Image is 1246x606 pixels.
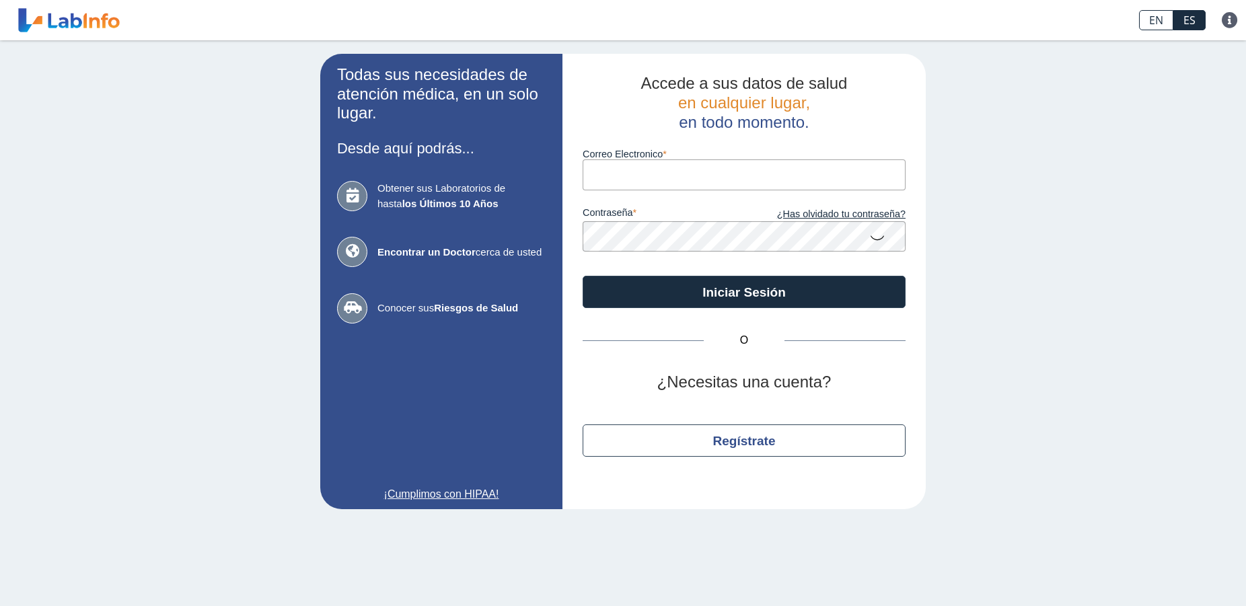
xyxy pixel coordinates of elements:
label: Correo Electronico [583,149,906,159]
span: cerca de usted [377,245,546,260]
a: ¿Has olvidado tu contraseña? [744,207,906,222]
b: Riesgos de Salud [434,302,518,313]
a: ¡Cumplimos con HIPAA! [337,486,546,502]
label: contraseña [583,207,744,222]
span: en todo momento. [679,113,809,131]
button: Regístrate [583,424,906,457]
b: los Últimos 10 Años [402,198,499,209]
h2: Todas sus necesidades de atención médica, en un solo lugar. [337,65,546,123]
span: Conocer sus [377,301,546,316]
span: Accede a sus datos de salud [641,74,848,92]
b: Encontrar un Doctor [377,246,476,258]
span: O [704,332,784,348]
a: EN [1139,10,1173,30]
span: Obtener sus Laboratorios de hasta [377,181,546,211]
h2: ¿Necesitas una cuenta? [583,373,906,392]
span: en cualquier lugar, [678,93,810,112]
iframe: Help widget launcher [1126,554,1231,591]
button: Iniciar Sesión [583,276,906,308]
h3: Desde aquí podrás... [337,140,546,157]
a: ES [1173,10,1206,30]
